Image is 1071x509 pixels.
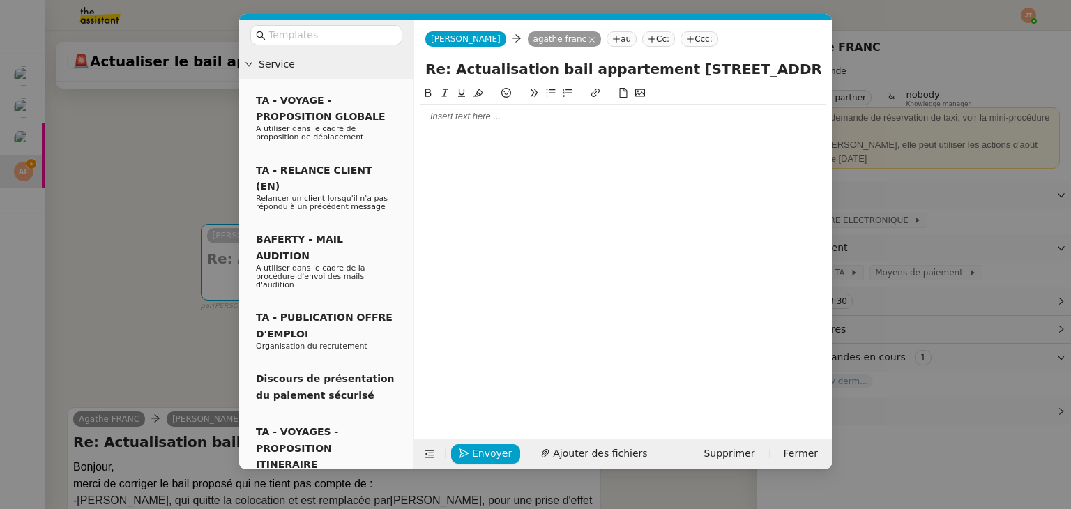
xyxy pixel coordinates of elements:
[256,312,393,339] span: TA - PUBLICATION OFFRE D'EMPLOI
[239,51,413,78] div: Service
[425,59,821,79] input: Subject
[528,31,602,47] nz-tag: agathe franc
[607,31,637,47] nz-tag: au
[775,444,826,464] button: Fermer
[431,34,501,44] span: [PERSON_NAME]
[256,194,388,211] span: Relancer un client lorsqu'il n'a pas répondu à un précédent message
[256,342,367,351] span: Organisation du recrutement
[681,31,718,47] nz-tag: Ccc:
[642,31,675,47] nz-tag: Cc:
[704,446,754,462] span: Supprimer
[256,426,338,470] span: TA - VOYAGES - PROPOSITION ITINERAIRE
[256,234,343,261] span: BAFERTY - MAIL AUDITION
[695,444,763,464] button: Supprimer
[256,124,363,142] span: A utiliser dans le cadre de proposition de déplacement
[472,446,512,462] span: Envoyer
[256,373,395,400] span: Discours de présentation du paiement sécurisé
[256,264,365,289] span: A utiliser dans le cadre de la procédure d'envoi des mails d'audition
[256,95,385,122] span: TA - VOYAGE - PROPOSITION GLOBALE
[268,27,394,43] input: Templates
[451,444,520,464] button: Envoyer
[784,446,818,462] span: Fermer
[256,165,372,192] span: TA - RELANCE CLIENT (EN)
[259,56,408,73] span: Service
[553,446,647,462] span: Ajouter des fichiers
[532,444,655,464] button: Ajouter des fichiers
